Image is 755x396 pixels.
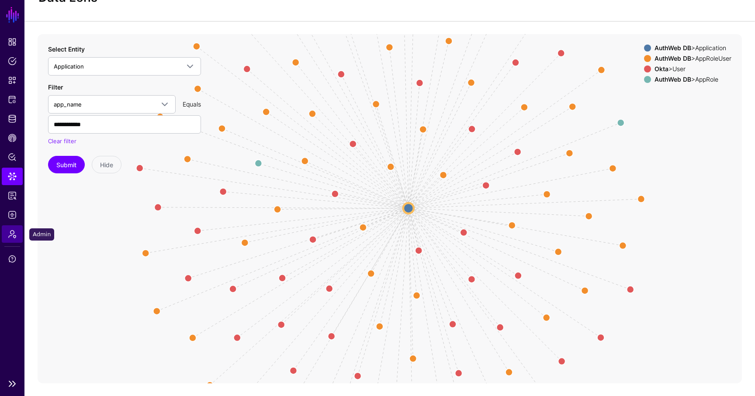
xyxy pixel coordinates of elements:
[2,129,23,147] a: CAEP Hub
[2,225,23,243] a: Admin
[54,63,84,70] span: Application
[48,138,76,145] a: Clear filter
[48,156,85,173] button: Submit
[8,57,17,65] span: Policies
[2,110,23,127] a: Identity Data Fabric
[8,134,17,142] span: CAEP Hub
[8,255,17,263] span: Support
[92,156,121,173] button: Hide
[653,55,733,62] div: > AppRoleUser
[653,76,733,83] div: > AppRole
[653,65,733,72] div: > User
[8,114,17,123] span: Identity Data Fabric
[8,191,17,200] span: Access Reporting
[5,5,20,24] a: SGNL
[2,33,23,51] a: Dashboard
[2,168,23,185] a: Data Lens
[2,187,23,204] a: Access Reporting
[8,76,17,85] span: Snippets
[8,230,17,238] span: Admin
[48,45,85,54] label: Select Entity
[655,76,691,83] strong: AuthWeb DB
[2,206,23,224] a: Logs
[2,72,23,89] a: Snippets
[8,153,17,162] span: Policy Lens
[54,101,82,108] span: app_name
[8,38,17,46] span: Dashboard
[29,228,54,241] div: Admin
[48,83,63,92] label: Filter
[653,45,733,52] div: > Application
[179,100,204,109] div: Equals
[655,44,691,52] strong: AuthWeb DB
[2,91,23,108] a: Protected Systems
[2,52,23,70] a: Policies
[8,172,17,181] span: Data Lens
[8,95,17,104] span: Protected Systems
[655,65,668,72] strong: Okta
[2,148,23,166] a: Policy Lens
[655,55,691,62] strong: AuthWeb DB
[8,210,17,219] span: Logs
